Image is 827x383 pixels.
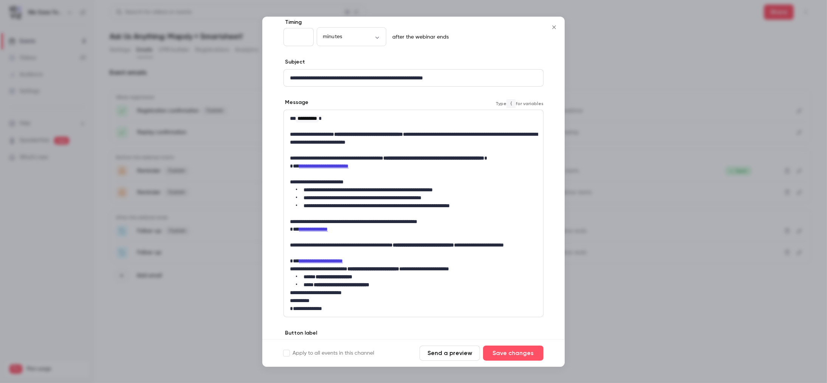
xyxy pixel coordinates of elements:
[284,110,543,317] div: editor
[483,346,544,361] button: Save changes
[496,99,544,108] span: Type for variables
[283,19,544,26] label: Timing
[420,346,480,361] button: Send a preview
[284,70,543,87] div: editor
[283,58,305,66] label: Subject
[317,33,386,40] div: minutes
[283,99,308,106] label: Message
[283,329,317,337] label: Button label
[547,20,562,35] button: Close
[389,33,449,41] p: after the webinar ends
[506,99,516,108] code: {
[283,349,374,357] label: Apply to all events in this channel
